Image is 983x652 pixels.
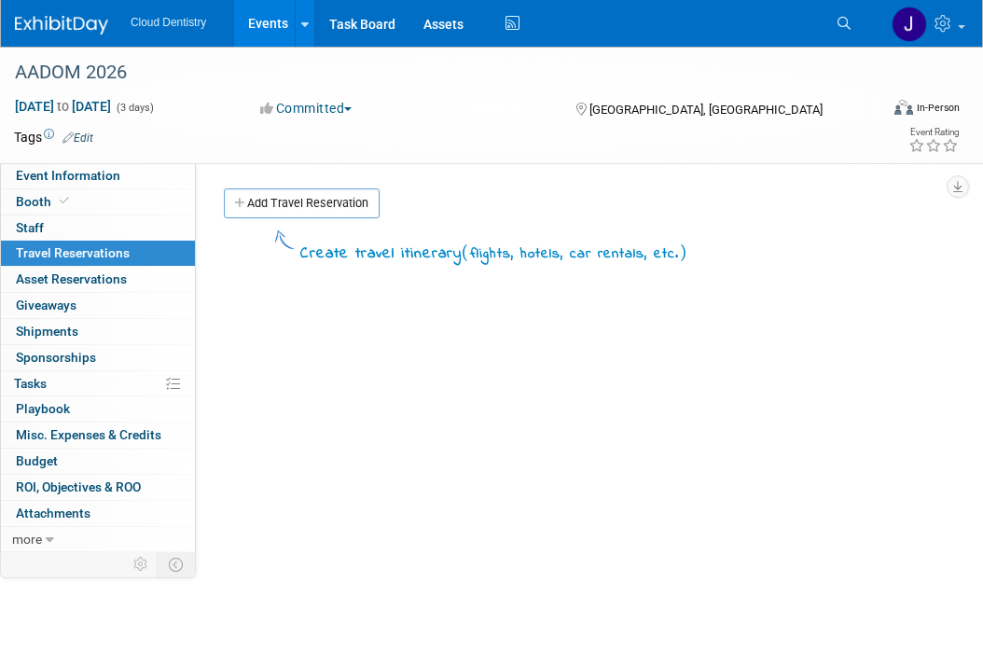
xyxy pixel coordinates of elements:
[1,423,195,448] a: Misc. Expenses & Credits
[125,552,158,576] td: Personalize Event Tab Strip
[679,243,687,261] span: )
[224,188,380,218] a: Add Travel Reservation
[12,532,42,547] span: more
[1,163,195,188] a: Event Information
[470,243,679,264] span: flights, hotels, car rentals, etc.
[16,427,161,442] span: Misc. Expenses & Credits
[115,102,154,114] span: (3 days)
[60,196,69,206] i: Booth reservation complete
[462,243,470,261] span: (
[1,527,195,552] a: more
[589,103,823,117] span: [GEOGRAPHIC_DATA], [GEOGRAPHIC_DATA]
[54,99,72,114] span: to
[1,241,195,266] a: Travel Reservations
[1,189,195,215] a: Booth
[62,132,93,145] a: Edit
[1,319,195,344] a: Shipments
[14,128,93,146] td: Tags
[16,401,70,416] span: Playbook
[16,506,90,520] span: Attachments
[16,194,73,209] span: Booth
[16,479,141,494] span: ROI, Objectives & ROO
[16,298,76,312] span: Giveaways
[814,97,961,125] div: Event Format
[908,128,959,137] div: Event Rating
[16,220,44,235] span: Staff
[894,100,913,115] img: Format-Inperson.png
[916,101,960,115] div: In-Person
[16,453,58,468] span: Budget
[131,16,206,29] span: Cloud Dentistry
[16,350,96,365] span: Sponsorships
[892,7,927,42] img: Jessica Estrada
[14,98,112,115] span: [DATE] [DATE]
[1,371,195,396] a: Tasks
[15,16,108,35] img: ExhibitDay
[1,215,195,241] a: Staff
[16,245,130,260] span: Travel Reservations
[16,324,78,339] span: Shipments
[1,396,195,422] a: Playbook
[1,475,195,500] a: ROI, Objectives & ROO
[1,267,195,292] a: Asset Reservations
[1,449,195,474] a: Budget
[16,271,127,286] span: Asset Reservations
[254,99,359,118] button: Committed
[300,241,687,266] div: Create travel itinerary
[1,501,195,526] a: Attachments
[14,376,47,391] span: Tasks
[1,293,195,318] a: Giveaways
[158,552,196,576] td: Toggle Event Tabs
[1,345,195,370] a: Sponsorships
[8,56,865,90] div: AADOM 2026
[16,168,120,183] span: Event Information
